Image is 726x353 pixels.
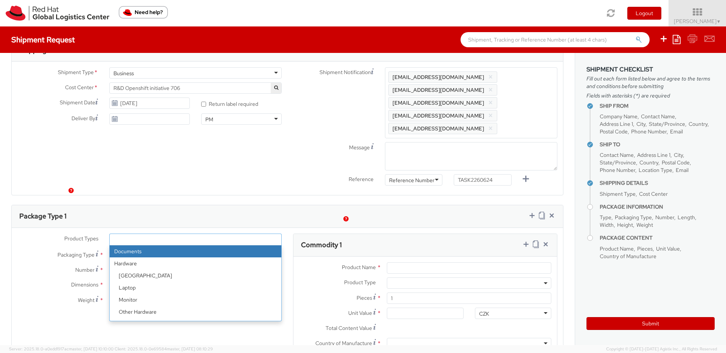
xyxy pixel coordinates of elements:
[479,310,489,317] div: CZK
[717,19,721,25] span: ▼
[488,85,493,94] button: ×
[6,6,109,21] img: rh-logistics-00dfa346123c4ec078e1.svg
[636,121,645,127] span: City
[488,98,493,107] button: ×
[488,124,493,133] button: ×
[600,245,634,252] span: Product Name
[600,121,633,127] span: Address Line 1
[205,116,213,123] div: PM
[344,279,376,286] span: Product Type
[57,251,95,258] span: Packaging Type
[637,152,670,158] span: Address Line 1
[586,75,715,90] span: Fill out each form listed below and agree to the terms and conditions before submitting
[674,18,721,25] span: [PERSON_NAME]
[662,159,690,166] span: Postal Code
[600,221,614,228] span: Width
[58,68,94,77] span: Shipment Type
[11,36,75,44] h4: Shipment Request
[115,346,213,351] span: Client: 2025.18.0-0e69584
[461,32,650,47] input: Shipment, Tracking or Reference Number (at least 4 chars)
[656,245,680,252] span: Unit Value
[109,82,282,94] span: R&D Openshift initiative 706
[315,340,372,347] span: Country of Manufacture
[639,159,658,166] span: Country
[488,73,493,82] button: ×
[600,180,715,186] h4: Shipping Details
[320,68,371,76] span: Shipment Notification
[19,46,69,54] h3: Shipping Details
[600,253,656,260] span: Country of Manufacture
[113,85,278,91] span: R&D Openshift initiative 706
[19,212,67,220] h3: Package Type 1
[349,144,370,151] span: Message
[64,235,98,242] span: Product Types
[65,84,94,92] span: Cost Center
[349,176,374,183] span: Reference
[110,257,281,269] strong: Hardware
[201,102,206,107] input: Return label required
[392,87,484,93] span: [EMAIL_ADDRESS][DOMAIN_NAME]
[600,190,636,197] span: Shipment Type
[636,221,653,228] span: Weight
[637,245,653,252] span: Pieces
[357,294,372,301] span: Pieces
[392,125,484,132] span: [EMAIL_ADDRESS][DOMAIN_NAME]
[600,167,635,173] span: Phone Number
[392,112,484,119] span: [EMAIL_ADDRESS][DOMAIN_NAME]
[71,281,98,288] span: Dimensions
[60,99,95,107] span: Shipment Date
[348,310,372,316] span: Unit Value
[392,99,484,106] span: [EMAIL_ADDRESS][DOMAIN_NAME]
[392,74,484,81] span: [EMAIL_ADDRESS][DOMAIN_NAME]
[78,297,95,303] span: Weight
[600,235,715,241] h4: Package Content
[600,159,636,166] span: State/Province
[114,306,281,318] li: Other Hardware
[167,346,213,351] span: master, [DATE] 08:10:29
[110,257,281,342] li: Hardware
[71,115,95,122] span: Deliver By
[689,121,707,127] span: Country
[627,7,661,20] button: Logout
[301,241,342,249] h3: Commodity 1
[606,346,717,352] span: Copyright © [DATE]-[DATE] Agistix Inc., All Rights Reserved
[674,152,683,158] span: City
[600,103,715,109] h4: Ship From
[600,214,611,221] span: Type
[586,92,715,99] span: Fields with asterisks (*) are required
[69,346,113,351] span: master, [DATE] 10:10:00
[600,113,638,120] span: Company Name
[586,317,715,330] button: Submit
[600,142,715,147] h4: Ship To
[600,128,628,135] span: Postal Code
[676,167,689,173] span: Email
[114,294,281,306] li: Monitor
[113,70,134,77] div: Business
[617,221,633,228] span: Height
[639,167,672,173] span: Location Type
[600,152,634,158] span: Contact Name
[75,266,95,273] span: Number
[201,99,259,108] label: Return label required
[649,121,685,127] span: State/Province
[9,346,113,351] span: Server: 2025.18.0-a0edd1917ac
[639,190,668,197] span: Cost Center
[326,325,372,331] span: Total Content Value
[615,214,652,221] span: Packaging Type
[110,245,281,257] li: Documents
[678,214,695,221] span: Length
[631,128,667,135] span: Phone Number
[114,318,281,330] li: Server
[389,176,434,184] div: Reference Number
[641,113,675,120] span: Contact Name
[119,6,168,19] button: Need help?
[670,128,683,135] span: Email
[114,269,281,282] li: [GEOGRAPHIC_DATA]
[342,264,376,271] span: Product Name
[586,66,715,73] h3: Shipment Checklist
[114,282,281,294] li: Laptop
[488,111,493,120] button: ×
[655,214,674,221] span: Number
[600,204,715,210] h4: Package Information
